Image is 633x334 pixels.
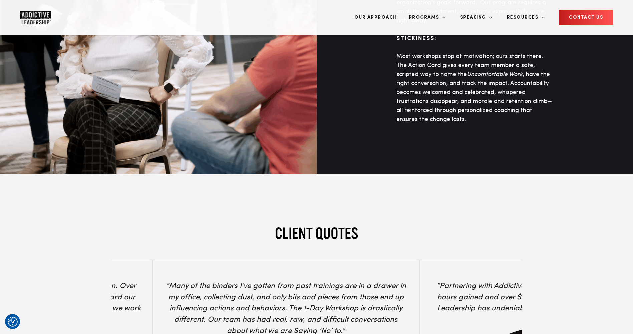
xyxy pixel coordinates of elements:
[20,11,60,24] a: Home
[467,71,523,77] span: Uncomfortable Work
[396,36,434,41] b: Stickiness
[455,5,493,30] a: Speaking
[396,53,543,77] span: Most workshops stop at motivation; ours starts there. The Action Card gives every team member a s...
[8,317,18,327] img: Revisit consent button
[559,10,613,25] a: CONTACT US
[396,71,552,122] span: , have the right conversation, and track the impact. Accountability becomes welcomed and celebrat...
[502,5,545,30] a: Resources
[111,224,522,242] h2: CLIENT QUOTES
[349,5,402,30] a: Our Approach
[434,36,436,41] span: :
[404,5,446,30] a: Programs
[8,317,18,327] button: Consent Preferences
[20,11,51,24] img: Company Logo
